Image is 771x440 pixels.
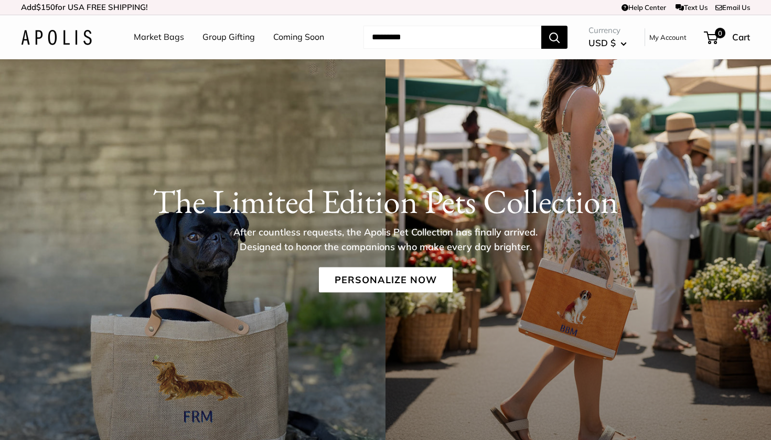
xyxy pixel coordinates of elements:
h1: The Limited Edition Pets Collection [21,181,750,221]
a: My Account [649,31,687,44]
span: Currency [588,23,627,38]
a: Group Gifting [202,29,255,45]
a: Personalize Now [319,267,453,292]
span: 0 [715,28,725,38]
p: After countless requests, the Apolis Pet Collection has finally arrived. Designed to honor the co... [215,224,556,254]
button: USD $ [588,35,627,51]
span: USD $ [588,37,616,48]
span: Cart [732,31,750,42]
button: Search [541,26,567,49]
a: Text Us [676,3,708,12]
a: 0 Cart [705,29,750,46]
input: Search... [363,26,541,49]
a: Help Center [622,3,666,12]
img: Apolis [21,30,92,45]
a: Email Us [715,3,750,12]
a: Coming Soon [273,29,324,45]
span: $150 [36,2,55,12]
a: Market Bags [134,29,184,45]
